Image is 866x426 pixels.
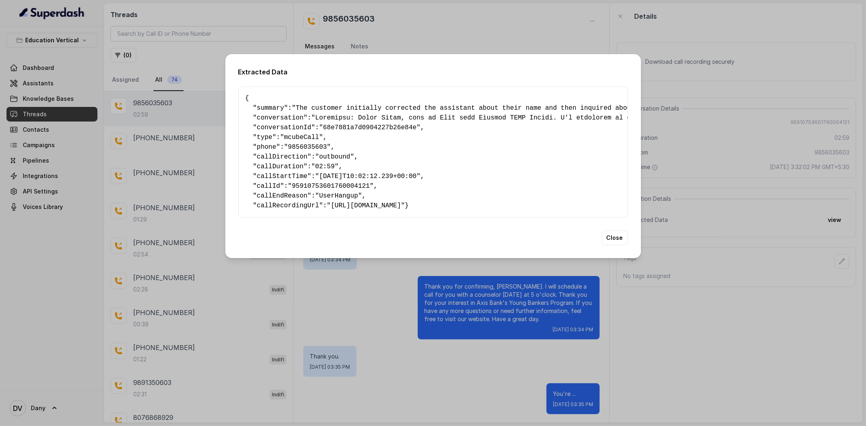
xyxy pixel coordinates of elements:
span: "[DATE]T10:02:12.239+00:00" [315,173,420,180]
span: callDirection [257,153,307,161]
span: "[URL][DOMAIN_NAME]" [327,202,405,209]
span: "mcubeCall" [280,134,323,141]
span: callRecordingUrl [257,202,319,209]
span: conversation [257,114,303,122]
span: type [257,134,272,141]
span: conversationId [257,124,311,131]
button: Close [602,230,628,245]
span: callDuration [257,163,303,170]
span: callId [257,183,280,190]
span: phone [257,143,276,151]
span: summary [257,104,284,112]
span: "95910753601760004121" [288,183,374,190]
span: "9856035603" [284,143,331,151]
span: callStartTime [257,173,307,180]
span: "02:59" [311,163,339,170]
span: "UserHangup" [315,192,362,200]
span: "outbound" [315,153,354,161]
span: "68e7881a7d0904227b26e84e" [319,124,421,131]
pre: { " ": , " ": , " ": , " ": , " ": , " ": , " ": , " ": , " ": , " ": , " ": } [245,93,621,211]
span: callEndReason [257,192,307,200]
h2: Extracted Data [238,67,628,77]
